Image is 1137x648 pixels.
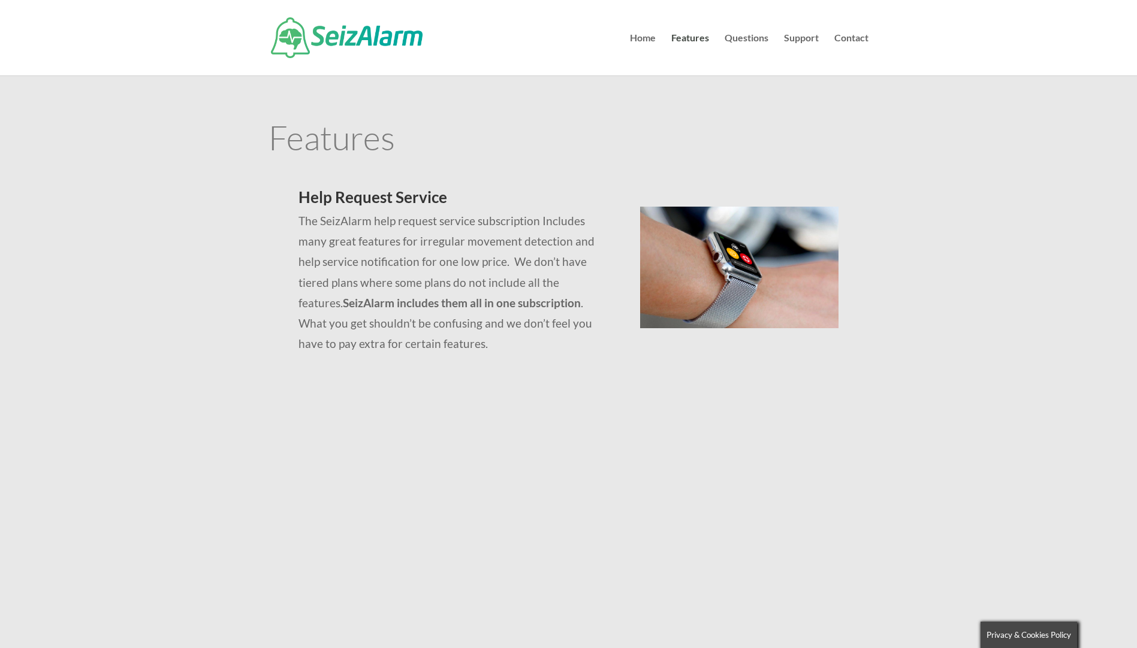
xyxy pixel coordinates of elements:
a: Features [671,34,709,75]
h1: Features [269,120,868,160]
a: Questions [725,34,768,75]
iframe: Help widget launcher [1030,601,1124,635]
span: Privacy & Cookies Policy [987,630,1071,640]
strong: SeizAlarm includes them all in one subscription [343,296,581,310]
img: seizalarm-on-wrist [640,207,839,328]
a: Contact [834,34,868,75]
h2: Help Request Service [298,189,611,211]
img: SeizAlarm [271,17,423,58]
a: Home [630,34,656,75]
a: Support [784,34,819,75]
p: The SeizAlarm help request service subscription Includes many great features for irregular moveme... [298,211,611,354]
